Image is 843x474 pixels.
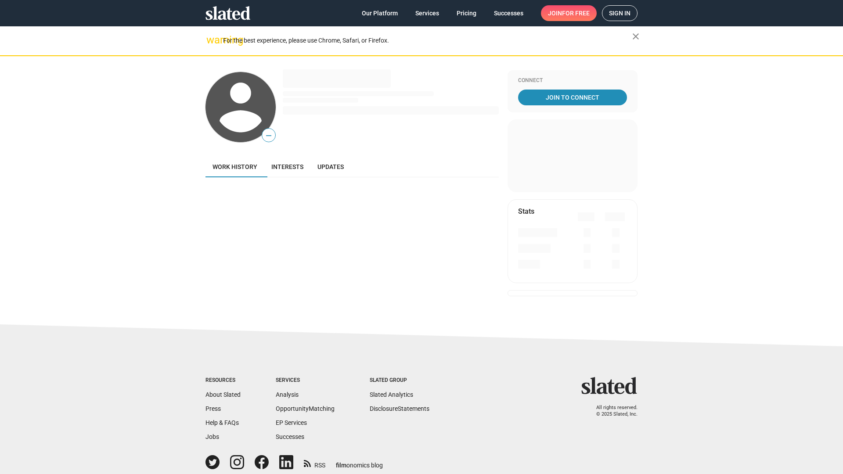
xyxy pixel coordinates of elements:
span: film [336,462,346,469]
a: Pricing [450,5,483,21]
span: Interests [271,163,303,170]
div: Resources [205,377,241,384]
mat-icon: close [630,31,641,42]
a: Interests [264,156,310,177]
a: Work history [205,156,264,177]
span: Pricing [457,5,476,21]
span: Updates [317,163,344,170]
div: Connect [518,77,627,84]
a: Updates [310,156,351,177]
a: Slated Analytics [370,391,413,398]
a: Our Platform [355,5,405,21]
span: Join [548,5,590,21]
span: Successes [494,5,523,21]
a: Joinfor free [541,5,597,21]
span: Our Platform [362,5,398,21]
span: Work history [213,163,257,170]
div: Slated Group [370,377,429,384]
a: EP Services [276,419,307,426]
a: Press [205,405,221,412]
span: Join To Connect [520,90,625,105]
a: Analysis [276,391,299,398]
a: DisclosureStatements [370,405,429,412]
a: Successes [276,433,304,440]
a: Successes [487,5,530,21]
a: Help & FAQs [205,419,239,426]
a: filmonomics blog [336,454,383,470]
span: Sign in [609,6,630,21]
a: Sign in [602,5,638,21]
p: All rights reserved. © 2025 Slated, Inc. [587,405,638,417]
a: Jobs [205,433,219,440]
mat-icon: warning [206,35,217,45]
div: Services [276,377,335,384]
a: Join To Connect [518,90,627,105]
a: Services [408,5,446,21]
a: RSS [304,456,325,470]
span: Services [415,5,439,21]
a: About Slated [205,391,241,398]
a: OpportunityMatching [276,405,335,412]
span: for free [562,5,590,21]
mat-card-title: Stats [518,207,534,216]
span: — [262,130,275,141]
div: For the best experience, please use Chrome, Safari, or Firefox. [223,35,632,47]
